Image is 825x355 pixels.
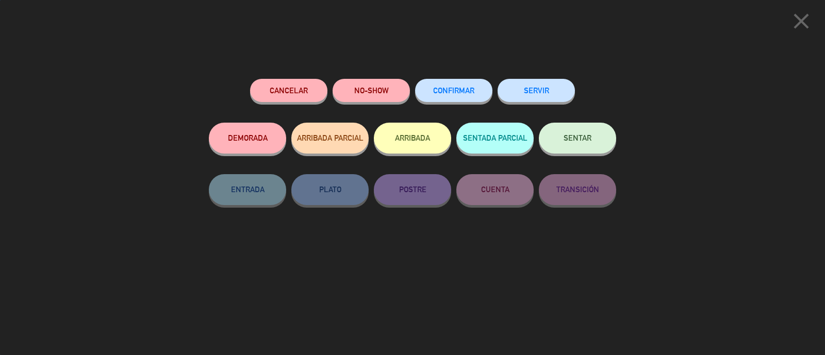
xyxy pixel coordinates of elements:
button: SENTADA PARCIAL [456,123,534,154]
span: ARRIBADA PARCIAL [297,133,364,142]
i: close [788,8,814,34]
button: ARRIBADA PARCIAL [291,123,369,154]
button: ENTRADA [209,174,286,205]
button: Cancelar [250,79,327,102]
button: POSTRE [374,174,451,205]
button: NO-SHOW [333,79,410,102]
button: TRANSICIÓN [539,174,616,205]
span: SENTAR [564,133,591,142]
button: SERVIR [498,79,575,102]
button: SENTAR [539,123,616,154]
button: CONFIRMAR [415,79,492,102]
button: CUENTA [456,174,534,205]
button: ARRIBADA [374,123,451,154]
button: DEMORADA [209,123,286,154]
button: close [785,8,817,38]
span: CONFIRMAR [433,86,474,95]
button: PLATO [291,174,369,205]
